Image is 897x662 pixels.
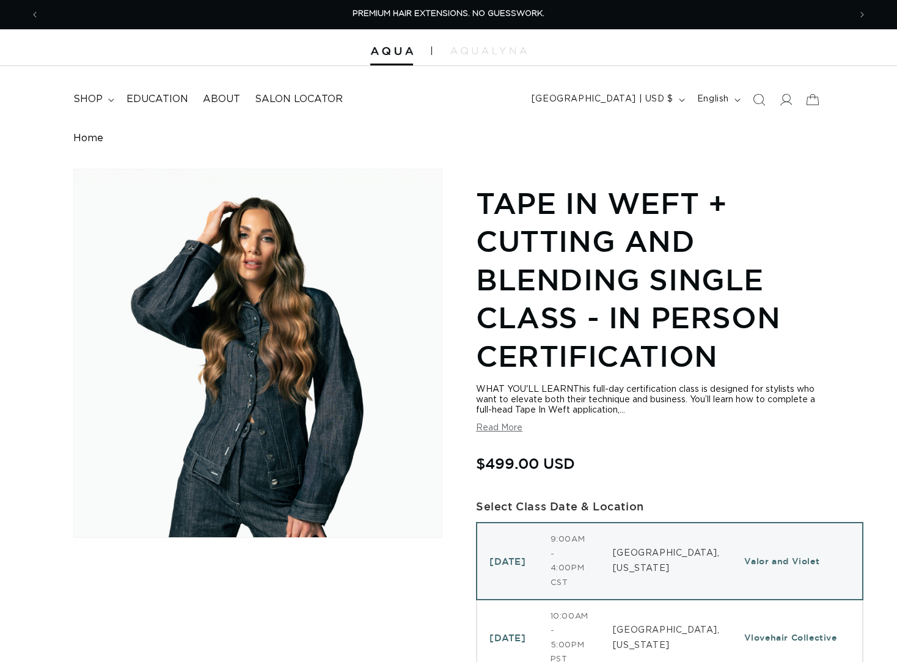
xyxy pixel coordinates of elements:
a: Salon Locator [247,86,350,113]
img: Aqua Hair Extensions [370,47,413,56]
a: Home [73,133,103,144]
media-gallery: Gallery Viewer [73,169,442,538]
span: $499.00 USD [476,452,575,475]
span: About [203,93,240,106]
a: Education [119,86,196,113]
button: Next announcement [849,3,876,26]
span: Salon Locator [255,93,343,106]
div: Select Class Date & Location [476,496,824,516]
td: Valor and Violet [732,523,863,600]
a: About [196,86,247,113]
span: PREMIUM HAIR EXTENSIONS. NO GUESSWORK. [353,10,544,18]
button: Previous announcement [21,3,48,26]
td: 9:00AM - 4:00PM CST [538,523,601,600]
button: [GEOGRAPHIC_DATA] | USD $ [524,88,690,111]
span: [GEOGRAPHIC_DATA] | USD $ [532,93,673,106]
summary: shop [66,86,119,113]
nav: breadcrumbs [73,133,824,144]
span: Education [126,93,188,106]
div: WHAT YOU'LL LEARNThis full-day certification class is designed for stylists who want to elevate b... [476,384,824,416]
button: Read More [476,423,522,433]
td: [DATE] [477,523,538,600]
h1: Tape In Weft + Cutting and Blending Single Class - In Person Certification [476,184,824,375]
span: English [697,93,729,106]
summary: Search [745,86,772,113]
button: English [690,88,745,111]
img: aqualyna.com [450,47,527,54]
span: shop [73,93,103,106]
td: [GEOGRAPHIC_DATA], [US_STATE] [601,523,732,600]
